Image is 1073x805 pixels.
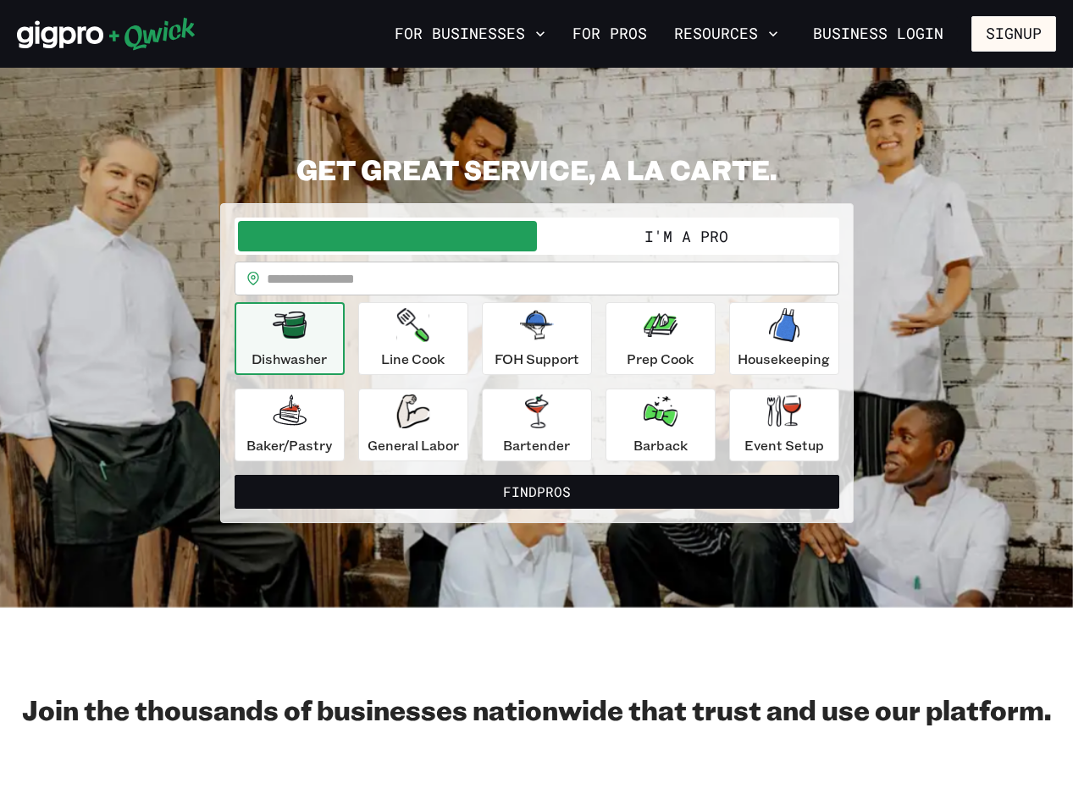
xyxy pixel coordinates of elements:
[738,349,830,369] p: Housekeeping
[606,302,716,375] button: Prep Cook
[633,435,688,455] p: Barback
[235,389,345,461] button: Baker/Pastry
[971,16,1056,52] button: Signup
[358,302,468,375] button: Line Cook
[482,389,592,461] button: Bartender
[235,475,839,509] button: FindPros
[235,302,345,375] button: Dishwasher
[503,435,570,455] p: Bartender
[381,349,445,369] p: Line Cook
[495,349,579,369] p: FOH Support
[729,389,839,461] button: Event Setup
[482,302,592,375] button: FOH Support
[729,302,839,375] button: Housekeeping
[17,692,1056,726] h2: Join the thousands of businesses nationwide that trust and use our platform.
[358,389,468,461] button: General Labor
[368,435,459,455] p: General Labor
[799,16,958,52] a: Business Login
[606,389,716,461] button: Barback
[566,19,654,48] a: For Pros
[220,152,854,186] h2: GET GREAT SERVICE, A LA CARTE.
[246,435,332,455] p: Baker/Pastry
[252,349,327,369] p: Dishwasher
[627,349,694,369] p: Prep Cook
[744,435,824,455] p: Event Setup
[238,221,537,251] button: I'm a Business
[667,19,785,48] button: Resources
[537,221,836,251] button: I'm a Pro
[388,19,552,48] button: For Businesses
